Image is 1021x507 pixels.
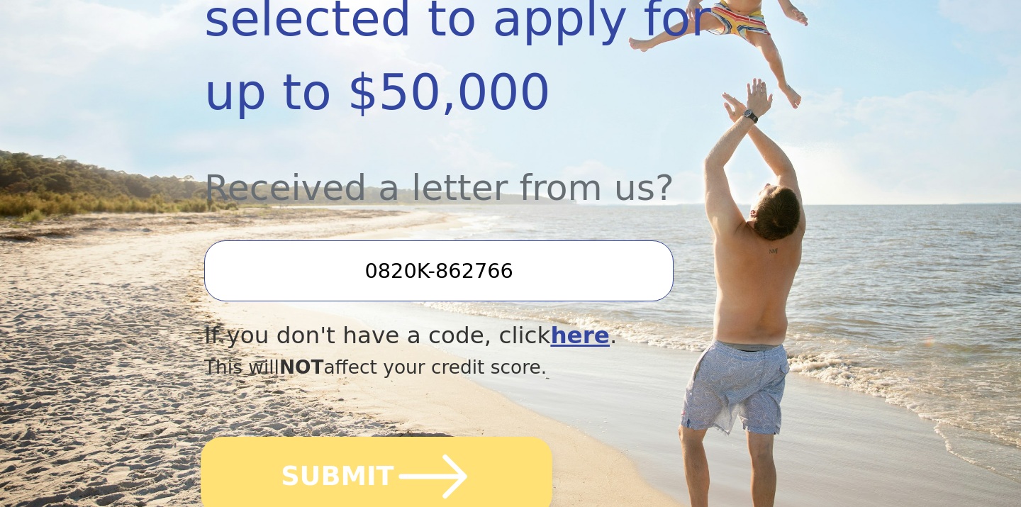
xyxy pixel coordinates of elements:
[204,129,725,215] div: Received a letter from us?
[204,240,674,301] input: Enter your Offer Code:
[279,356,324,378] span: NOT
[204,353,725,381] div: This will affect your credit score.
[204,318,725,353] div: If you don't have a code, click .
[550,322,610,349] a: here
